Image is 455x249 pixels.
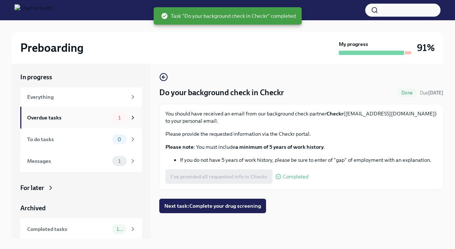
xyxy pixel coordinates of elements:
span: August 2nd, 2025 09:00 [420,89,443,96]
a: Everything [20,87,142,107]
p: Please provide the requested information via the Checkr portal. [165,130,437,138]
p: : You must include . [165,143,437,151]
a: To do tasks0 [20,128,142,150]
strong: Checkr [326,110,344,117]
strong: Please note [165,144,194,150]
h2: Preboarding [20,41,84,55]
a: In progress [20,73,142,81]
div: Completed tasks [27,225,109,233]
span: Done [397,90,417,96]
strong: [DATE] [428,90,443,96]
a: Messages1 [20,150,142,172]
h3: 91% [417,41,435,54]
a: For later [20,183,142,192]
span: Due [420,90,443,96]
span: Task "Do your background check in Checkr" completed [161,12,296,20]
strong: a minimum of 5 years of work history [235,144,324,150]
span: 0 [113,137,126,142]
strong: My progress [339,41,368,48]
div: Messages [27,157,109,165]
a: Completed tasks10 [20,218,142,240]
span: 1 [114,115,125,121]
div: For later [20,183,44,192]
span: 10 [112,227,127,232]
span: Next task : Complete your drug screening [164,202,261,210]
span: 1 [114,159,125,164]
button: Next task:Complete your drug screening [159,199,266,213]
span: Completed [283,174,308,180]
h4: Do your background check in Checkr [159,87,284,98]
div: Everything [27,93,127,101]
p: You should have received an email from our background check partner ([EMAIL_ADDRESS][DOMAIN_NAME]... [165,110,437,124]
div: Overdue tasks [27,114,109,122]
div: To do tasks [27,135,109,143]
img: CharlieHealth [14,4,53,16]
li: If you do not have 5 years of work history, please be sure to enter of "gap" of employment with a... [180,156,437,164]
a: Overdue tasks1 [20,107,142,128]
a: Archived [20,204,142,212]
